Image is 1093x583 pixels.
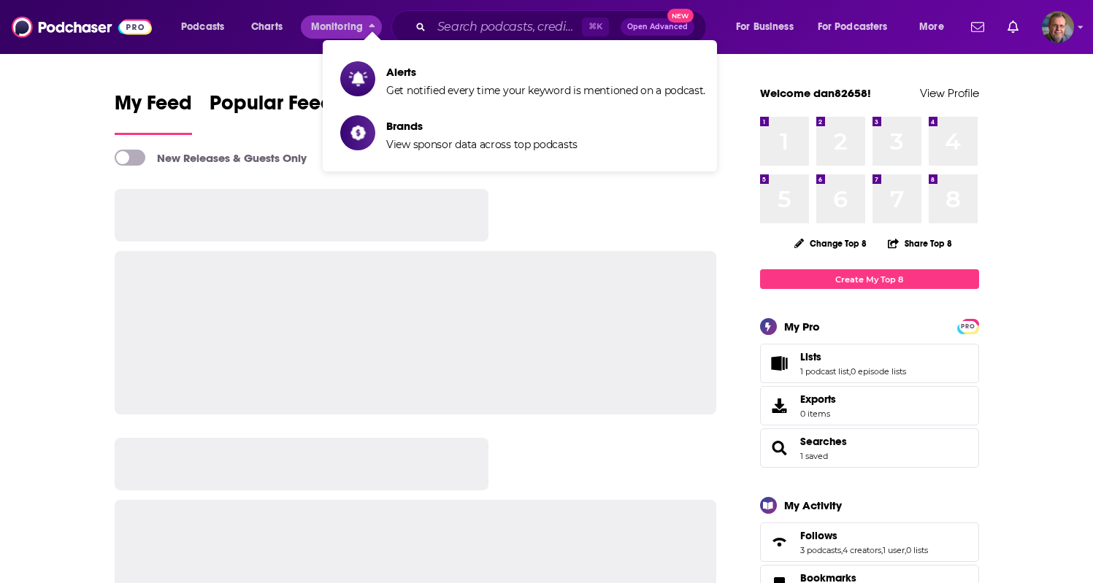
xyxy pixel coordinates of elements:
span: Logged in as dan82658 [1042,11,1074,43]
a: 0 episode lists [851,366,906,377]
a: 3 podcasts [800,545,841,555]
a: 1 user [883,545,905,555]
span: Exports [800,393,836,406]
a: Searches [765,438,794,458]
span: Open Advanced [627,23,688,31]
span: Popular Feed [210,90,334,124]
a: Create My Top 8 [760,269,979,289]
span: For Business [736,17,794,37]
button: open menu [171,15,243,39]
span: Podcasts [181,17,224,37]
a: Show notifications dropdown [1002,15,1024,39]
a: Follows [765,532,794,552]
button: Show profile menu [1042,11,1074,43]
a: Charts [242,15,291,39]
span: Charts [251,17,283,37]
span: Follows [760,522,979,562]
button: close menu [301,15,382,39]
a: Lists [800,350,906,363]
button: open menu [909,15,962,39]
span: Searches [760,428,979,468]
div: My Activity [784,498,842,512]
span: Get notified every time your keyword is mentioned on a podcast. [386,84,705,97]
a: 1 saved [800,451,828,461]
button: Change Top 8 [786,234,876,252]
a: Lists [765,353,794,374]
span: My Feed [115,90,192,124]
span: View sponsor data across top podcasts [386,138,578,151]
span: Alerts [386,65,705,79]
button: Share Top 8 [887,229,953,258]
a: 4 creators [843,545,881,555]
span: Lists [760,344,979,383]
input: Search podcasts, credits, & more... [432,15,582,39]
span: ⌘ K [582,18,609,36]
a: Welcome dan82658! [760,86,871,100]
img: User Profile [1042,11,1074,43]
a: Exports [760,386,979,425]
a: New Releases & Guests Only [115,150,307,166]
a: Searches [800,435,847,448]
a: Follows [800,529,928,542]
a: View Profile [920,86,979,100]
div: Search podcasts, credits, & more... [405,10,721,44]
span: , [841,545,843,555]
span: For Podcasters [818,17,888,37]
a: Show notifications dropdown [965,15,990,39]
span: PRO [959,321,977,332]
a: Popular Feed [210,90,334,135]
span: , [881,545,883,555]
a: 0 lists [906,545,928,555]
div: My Pro [784,320,820,333]
span: Lists [800,350,821,363]
img: Podchaser - Follow, Share and Rate Podcasts [12,13,152,41]
button: open menu [726,15,812,39]
button: Open AdvancedNew [621,18,694,36]
a: PRO [959,320,977,331]
a: My Feed [115,90,192,135]
span: Follows [800,529,837,542]
span: , [849,366,851,377]
span: , [905,545,906,555]
a: 1 podcast list [800,366,849,377]
span: Exports [765,395,794,416]
button: open menu [808,15,909,39]
span: New [667,9,694,23]
span: More [919,17,944,37]
span: Monitoring [311,17,363,37]
span: 0 items [800,409,836,419]
span: Brands [386,119,578,133]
